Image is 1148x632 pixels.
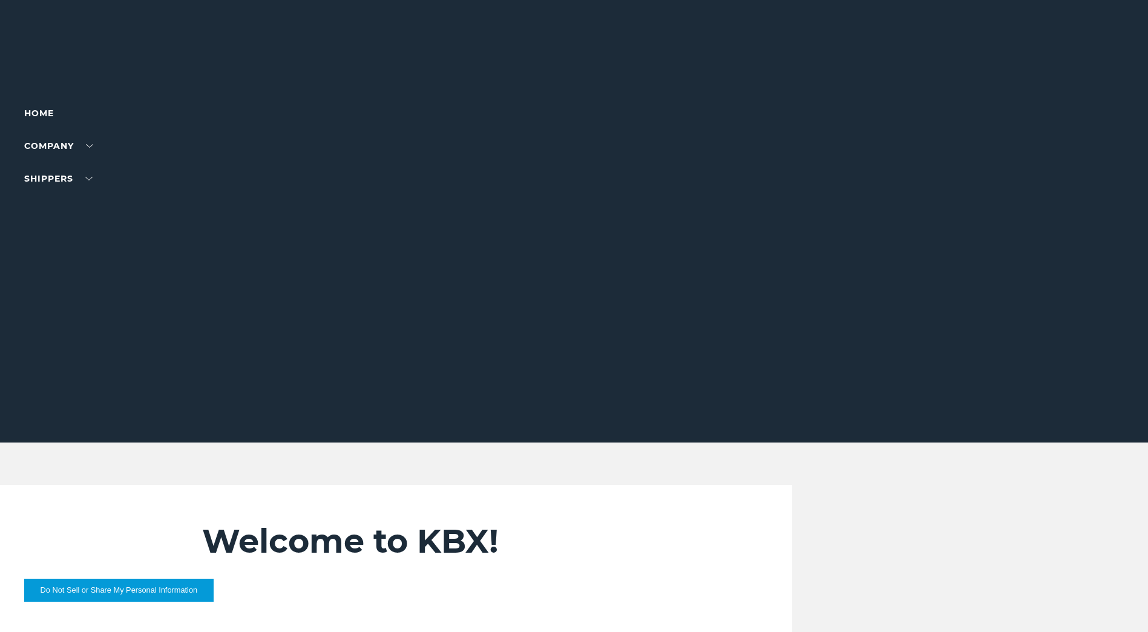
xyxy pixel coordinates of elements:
a: Company [24,140,93,151]
a: Home [24,108,54,119]
button: Do Not Sell or Share My Personal Information [24,579,214,602]
img: kbx logo [529,24,620,77]
a: SHIPPERS [24,173,93,184]
div: Log in [24,24,73,42]
h2: Welcome to KBX! [202,521,719,561]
